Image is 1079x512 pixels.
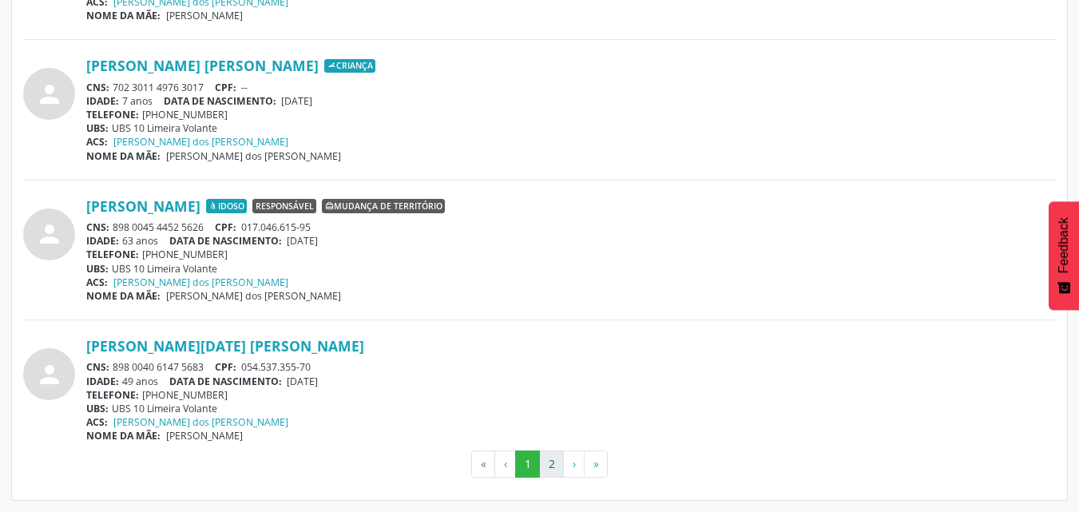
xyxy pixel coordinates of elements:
span: [DATE] [281,94,312,108]
span: CNS: [86,81,109,94]
span: TELEFONE: [86,388,139,402]
span: ACS: [86,415,108,429]
span: NOME DA MÃE: [86,9,161,22]
span: NOME DA MÃE: [86,149,161,163]
span: IDADE: [86,234,119,248]
div: 898 0040 6147 5683 [86,360,1056,374]
span: Mudança de território [322,199,445,213]
div: [PHONE_NUMBER] [86,248,1056,261]
span: NOME DA MÃE: [86,289,161,303]
span: Criança [324,59,375,73]
button: Go to next page [563,450,585,478]
span: UBS: [86,262,109,276]
i: person [35,220,64,248]
div: UBS 10 Limeira Volante [86,121,1056,135]
div: 63 anos [86,234,1056,248]
span: ACS: [86,135,108,149]
span: [DATE] [287,234,318,248]
div: 7 anos [86,94,1056,108]
div: 49 anos [86,375,1056,388]
span: DATA DE NASCIMENTO: [169,375,282,388]
a: [PERSON_NAME] dos [PERSON_NAME] [113,135,288,149]
div: UBS 10 Limeira Volante [86,262,1056,276]
a: [PERSON_NAME] dos [PERSON_NAME] [113,415,288,429]
span: CPF: [215,81,236,94]
span: -- [241,81,248,94]
span: CNS: [86,360,109,374]
span: DATA DE NASCIMENTO: [169,234,282,248]
span: Responsável [252,199,316,213]
div: 702 3011 4976 3017 [86,81,1056,94]
span: TELEFONE: [86,248,139,261]
div: UBS 10 Limeira Volante [86,402,1056,415]
button: Feedback - Mostrar pesquisa [1049,201,1079,310]
span: NOME DA MÃE: [86,429,161,443]
span: IDADE: [86,94,119,108]
span: [PERSON_NAME] dos [PERSON_NAME] [166,149,341,163]
span: [PERSON_NAME] dos [PERSON_NAME] [166,289,341,303]
div: [PHONE_NUMBER] [86,388,1056,402]
a: [PERSON_NAME] dos [PERSON_NAME] [113,276,288,289]
i: person [35,80,64,109]
span: 017.046.615-95 [241,220,311,234]
span: UBS: [86,402,109,415]
button: Go to page 1 [515,450,540,478]
a: [PERSON_NAME][DATE] [PERSON_NAME] [86,337,364,355]
i: person [35,360,64,389]
button: Go to page 2 [539,450,564,478]
span: Idoso [206,199,247,213]
button: Go to last page [584,450,608,478]
span: ACS: [86,276,108,289]
span: 054.537.355-70 [241,360,311,374]
span: Feedback [1057,217,1071,273]
span: [PERSON_NAME] [166,9,243,22]
div: [PHONE_NUMBER] [86,108,1056,121]
ul: Pagination [23,450,1056,478]
span: [PERSON_NAME] [166,429,243,443]
span: CPF: [215,360,236,374]
span: TELEFONE: [86,108,139,121]
span: CNS: [86,220,109,234]
span: [DATE] [287,375,318,388]
span: CPF: [215,220,236,234]
span: DATA DE NASCIMENTO: [164,94,276,108]
a: [PERSON_NAME] [86,197,200,215]
div: 898 0045 4452 5626 [86,220,1056,234]
span: IDADE: [86,375,119,388]
a: [PERSON_NAME] [PERSON_NAME] [86,57,319,74]
span: UBS: [86,121,109,135]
